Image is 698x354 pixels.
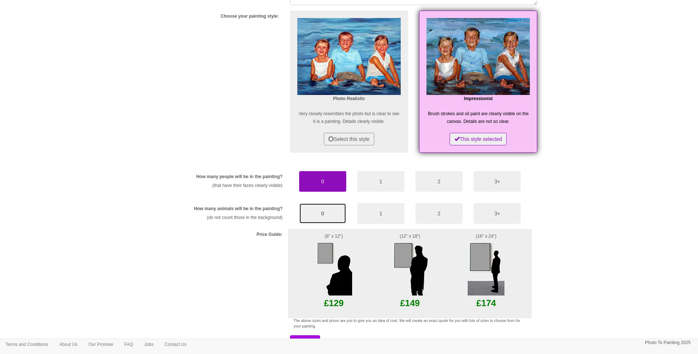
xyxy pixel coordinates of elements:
p: £129 [294,295,374,311]
button: 2 [415,203,463,224]
p: Brush strokes and oil paint are clearly visible on the canvas. Details are not so clear. [426,110,530,125]
label: How many people will be in the painting? [196,174,283,180]
label: Choose your painting style: [221,13,279,20]
img: Realism [297,18,401,95]
button: Select this style [324,133,374,145]
p: Impressionist [426,95,530,103]
button: 0 [299,171,346,192]
p: (that have their faces clearly visible) [172,182,283,190]
img: Example size of a small painting [315,240,352,295]
a: Our Promise [83,339,118,350]
p: £149 [385,295,435,311]
button: 0 [299,203,346,224]
p: Photo To Painting 2025 [645,339,691,347]
p: (12" x 18") [385,233,435,240]
p: Very closely resembles the photo but is clear to see it is a painting. Details clearly visible. [297,110,401,125]
label: How many animals will be in the painting? [194,206,283,212]
p: (do not count those in the background) [172,214,283,222]
button: 1 [357,171,404,192]
a: About Us [54,339,83,350]
a: FAQ [119,339,139,350]
p: (16" x 24") [446,233,527,240]
img: Example size of a large painting [468,240,504,295]
p: The above sizes and prices are just to give you an idea of cost. We will create an exact quote fo... [294,318,527,329]
button: 1 [357,203,404,224]
p: (8" x 12") [294,233,374,240]
button: 3+ [474,171,521,192]
img: Example size of a Midi painting [391,240,428,295]
button: Send [290,335,320,353]
p: £174 [446,295,527,311]
button: This style selected [450,133,507,145]
button: 2 [415,171,463,192]
img: Impressionist [426,18,530,95]
button: 3+ [474,203,521,224]
label: Price Guide: [256,231,283,238]
p: Photo Realistic [297,95,401,103]
a: Contact Us [159,339,192,350]
a: Jobs [139,339,159,350]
